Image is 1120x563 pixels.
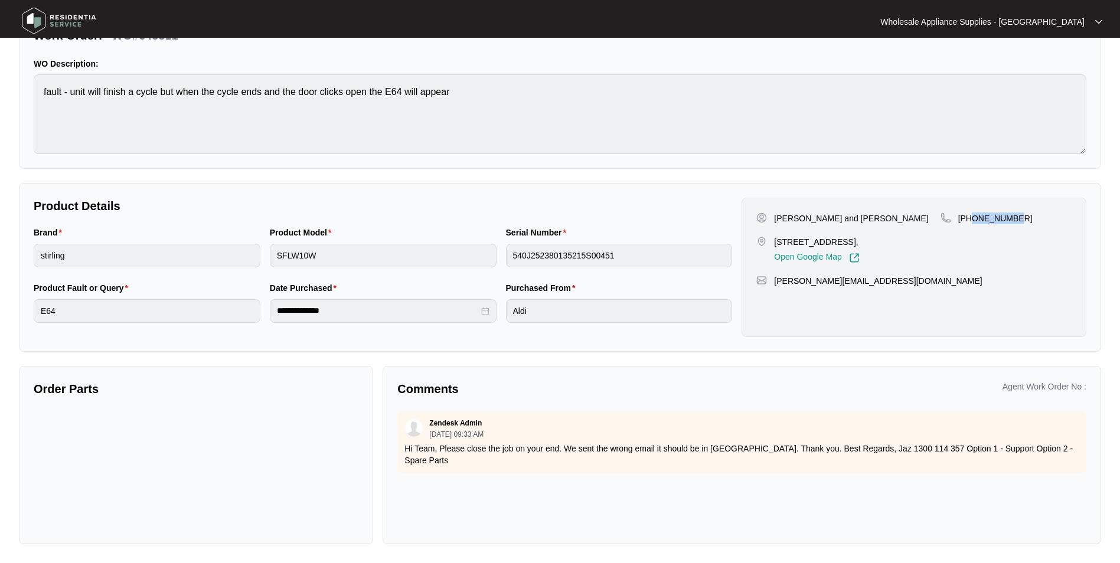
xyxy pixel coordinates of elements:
[34,227,67,238] label: Brand
[277,305,479,317] input: Date Purchased
[270,282,341,294] label: Date Purchased
[405,419,423,437] img: user.svg
[756,236,767,247] img: map-pin
[34,198,732,214] p: Product Details
[774,253,859,263] a: Open Google Map
[270,244,497,267] input: Product Model
[1095,19,1102,25] img: dropdown arrow
[774,236,859,248] p: [STREET_ADDRESS],
[774,212,928,224] p: [PERSON_NAME] and [PERSON_NAME]
[429,418,482,428] p: Zendesk Admin
[34,74,1086,154] textarea: fault - unit will finish a cycle but when the cycle ends and the door clicks open the E64 will ap...
[506,227,571,238] label: Serial Number
[958,212,1033,224] p: [PHONE_NUMBER]
[774,275,982,287] p: [PERSON_NAME][EMAIL_ADDRESS][DOMAIN_NAME]
[270,227,337,238] label: Product Model
[756,212,767,223] img: user-pin
[18,3,100,38] img: residentia service logo
[880,16,1085,28] p: Wholesale Appliance Supplies - [GEOGRAPHIC_DATA]
[34,299,260,323] input: Product Fault or Query
[1003,381,1086,392] p: Agent Work Order No :
[34,282,133,294] label: Product Fault or Query
[429,431,484,438] p: [DATE] 09:33 AM
[34,381,358,397] p: Order Parts
[397,381,733,397] p: Comments
[506,299,733,323] input: Purchased From
[506,282,580,294] label: Purchased From
[756,275,767,286] img: map-pin
[404,443,1079,466] p: Hi Team, Please close the job on your end. We sent the wrong email it should be in [GEOGRAPHIC_DA...
[849,253,860,263] img: Link-External
[506,244,733,267] input: Serial Number
[34,244,260,267] input: Brand
[941,212,951,223] img: map-pin
[34,58,1086,70] p: WO Description:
